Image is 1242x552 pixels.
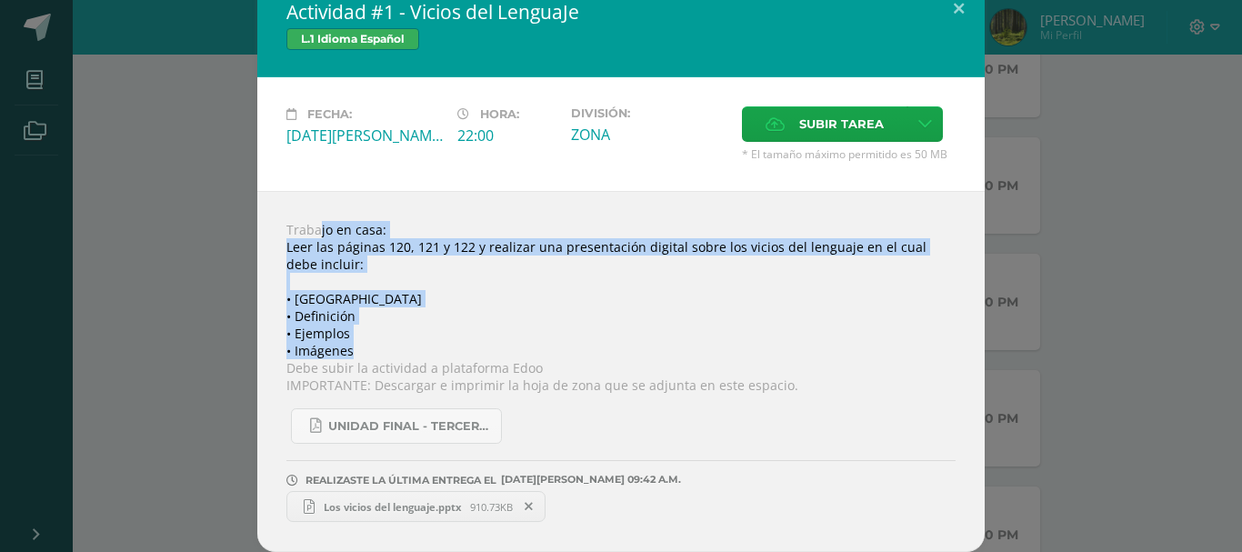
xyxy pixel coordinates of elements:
span: L.1 Idioma Español [286,28,419,50]
span: Los vicios del lenguaje.pptx [315,500,470,514]
span: 910.73KB [470,500,513,514]
span: Fecha: [307,107,352,121]
span: Subir tarea [799,107,884,141]
div: ZONA [571,125,727,145]
a: UNIDAD FINAL - TERCERO BASICO A-B-C.pdf [291,408,502,444]
span: Remover entrega [514,497,545,517]
div: [DATE][PERSON_NAME] [286,125,443,146]
span: [DATE][PERSON_NAME] 09:42 A.M. [496,479,681,480]
div: 22:00 [457,125,556,146]
span: * El tamaño máximo permitido es 50 MB [742,146,956,162]
label: División: [571,106,727,120]
a: Los vicios del lenguaje.pptx 910.73KB [286,491,546,522]
div: Trabajo en casa: Leer las páginas 120, 121 y 122 y realizar una presentación digital sobre los vi... [257,191,985,552]
span: UNIDAD FINAL - TERCERO BASICO A-B-C.pdf [328,419,492,434]
span: REALIZASTE LA ÚLTIMA ENTREGA EL [305,474,496,487]
span: Hora: [480,107,519,121]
